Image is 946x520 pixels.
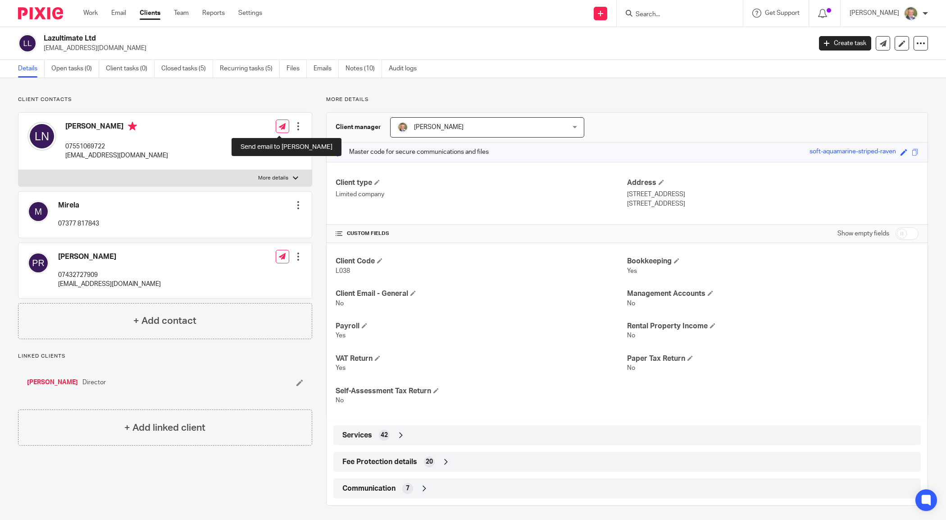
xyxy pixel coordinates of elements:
[27,122,56,151] img: svg%3E
[627,365,635,371] span: No
[342,484,396,493] span: Communication
[58,201,99,210] h4: Mirela
[44,34,653,43] h2: Lazultimate Ltd
[381,431,388,440] span: 42
[627,257,919,266] h4: Bookkeeping
[336,289,627,299] h4: Client Email - General
[133,314,196,328] h4: + Add contact
[336,178,627,188] h4: Client type
[426,457,433,466] span: 20
[18,96,312,103] p: Client contacts
[336,300,344,307] span: No
[850,9,899,18] p: [PERSON_NAME]
[342,431,372,440] span: Services
[810,147,896,157] div: soft-aquamarine-striped-raven
[202,9,225,18] a: Reports
[65,142,168,151] p: 07551069722
[287,60,307,78] a: Files
[58,252,161,262] h4: [PERSON_NAME]
[627,268,637,274] span: Yes
[106,60,155,78] a: Client tasks (0)
[58,280,161,289] p: [EMAIL_ADDRESS][DOMAIN_NAME]
[627,190,919,199] p: [STREET_ADDRESS]
[258,175,288,182] p: More details
[220,60,280,78] a: Recurring tasks (5)
[111,9,126,18] a: Email
[627,199,919,208] p: [STREET_ADDRESS]
[342,457,417,467] span: Fee Protection details
[336,322,627,331] h4: Payroll
[51,60,99,78] a: Open tasks (0)
[314,60,339,78] a: Emails
[397,122,408,133] img: High%20Res%20Andrew%20Price%20Accountants_Poppy%20Jakes%20photography-1109.jpg
[27,378,78,387] a: [PERSON_NAME]
[336,190,627,199] p: Limited company
[18,7,63,19] img: Pixie
[837,229,889,238] label: Show empty fields
[336,123,381,132] h3: Client manager
[82,378,106,387] span: Director
[414,124,464,130] span: [PERSON_NAME]
[765,10,800,16] span: Get Support
[44,44,805,53] p: [EMAIL_ADDRESS][DOMAIN_NAME]
[627,289,919,299] h4: Management Accounts
[336,365,346,371] span: Yes
[627,332,635,339] span: No
[627,354,919,364] h4: Paper Tax Return
[627,322,919,331] h4: Rental Property Income
[389,60,423,78] a: Audit logs
[336,332,346,339] span: Yes
[174,9,189,18] a: Team
[346,60,382,78] a: Notes (10)
[238,9,262,18] a: Settings
[140,9,160,18] a: Clients
[18,353,312,360] p: Linked clients
[18,34,37,53] img: svg%3E
[58,219,99,228] p: 07377 817843
[83,9,98,18] a: Work
[65,122,168,133] h4: [PERSON_NAME]
[128,122,137,131] i: Primary
[333,147,489,156] p: Master code for secure communications and files
[406,484,409,493] span: 7
[336,257,627,266] h4: Client Code
[819,36,871,51] a: Create task
[326,96,928,103] p: More details
[336,387,627,396] h4: Self-Assessment Tax Return
[124,421,205,435] h4: + Add linked client
[161,60,213,78] a: Closed tasks (5)
[27,252,49,274] img: svg%3E
[65,151,168,160] p: [EMAIL_ADDRESS][DOMAIN_NAME]
[18,60,45,78] a: Details
[336,354,627,364] h4: VAT Return
[336,230,627,237] h4: CUSTOM FIELDS
[58,271,161,280] p: 07432727909
[336,397,344,404] span: No
[627,300,635,307] span: No
[635,11,716,19] input: Search
[627,178,919,188] h4: Address
[27,201,49,222] img: svg%3E
[336,268,350,274] span: L038
[904,6,918,21] img: High%20Res%20Andrew%20Price%20Accountants_Poppy%20Jakes%20photography-1109.jpg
